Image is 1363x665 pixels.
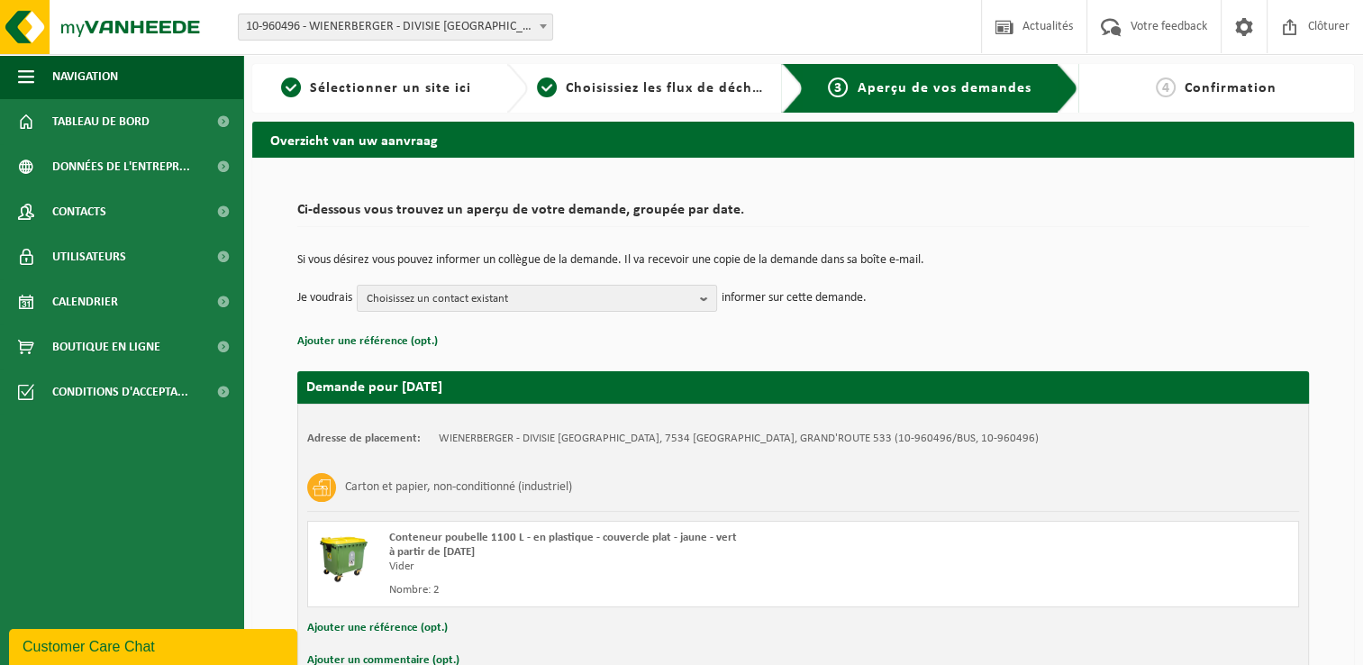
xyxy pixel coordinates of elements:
[389,532,737,543] span: Conteneur poubelle 1100 L - en plastique - couvercle plat - jaune - vert
[306,380,442,395] strong: Demande pour [DATE]
[367,286,693,313] span: Choisissez un contact existant
[52,369,188,414] span: Conditions d'accepta...
[52,324,160,369] span: Boutique en ligne
[52,189,106,234] span: Contacts
[1156,77,1176,97] span: 4
[297,254,1309,267] p: Si vous désirez vous pouvez informer un collègue de la demande. Il va recevoir une copie de la de...
[297,285,352,312] p: Je voudrais
[389,560,876,574] div: Vider
[9,625,301,665] iframe: chat widget
[52,234,126,279] span: Utilisateurs
[1185,81,1277,96] span: Confirmation
[439,432,1039,446] td: WIENERBERGER - DIVISIE [GEOGRAPHIC_DATA], 7534 [GEOGRAPHIC_DATA], GRAND'ROUTE 533 (10-960496/BUS,...
[857,81,1031,96] span: Aperçu de vos demandes
[389,546,475,558] strong: à partir de [DATE]
[297,330,438,353] button: Ajouter une référence (opt.)
[828,77,848,97] span: 3
[722,285,867,312] p: informer sur cette demande.
[261,77,492,99] a: 1Sélectionner un site ici
[537,77,768,99] a: 2Choisissiez les flux de déchets et récipients
[239,14,552,40] span: 10-960496 - WIENERBERGER - DIVISIE DOORNIK - MAULDE
[52,99,150,144] span: Tableau de bord
[317,531,371,585] img: WB-1100-HPE-GN-50.png
[252,122,1354,157] h2: Overzicht van uw aanvraag
[281,77,301,97] span: 1
[307,616,448,640] button: Ajouter une référence (opt.)
[345,473,572,502] h3: Carton et papier, non-conditionné (industriel)
[357,285,717,312] button: Choisissez un contact existant
[389,583,876,597] div: Nombre: 2
[52,54,118,99] span: Navigation
[310,81,471,96] span: Sélectionner un site ici
[537,77,557,97] span: 2
[297,203,1309,227] h2: Ci-dessous vous trouvez un aperçu de votre demande, groupée par date.
[52,279,118,324] span: Calendrier
[238,14,553,41] span: 10-960496 - WIENERBERGER - DIVISIE DOORNIK - MAULDE
[52,144,190,189] span: Données de l'entrepr...
[307,433,421,444] strong: Adresse de placement:
[566,81,866,96] span: Choisissiez les flux de déchets et récipients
